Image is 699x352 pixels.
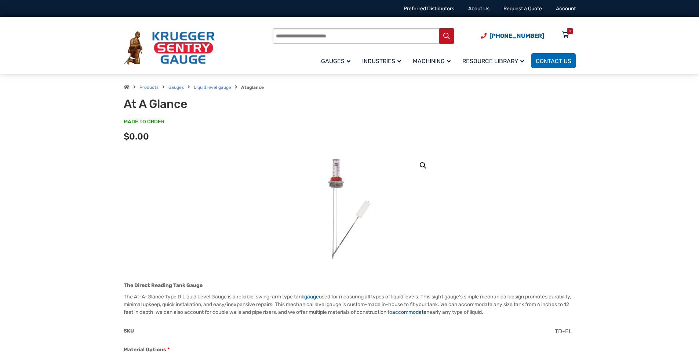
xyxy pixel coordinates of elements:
[462,58,524,65] span: Resource Library
[555,328,572,335] span: TD-EL
[241,85,264,90] strong: Ataglance
[404,6,454,12] a: Preferred Distributors
[468,6,489,12] a: About Us
[569,28,571,34] div: 0
[481,31,544,40] a: Phone Number (920) 434-8860
[317,52,358,69] a: Gauges
[503,6,542,12] a: Request a Quote
[124,282,203,289] strong: The Direct Reading Tank Gauge
[124,97,305,111] h1: At A Glance
[139,85,159,90] a: Products
[362,58,401,65] span: Industries
[531,53,576,68] a: Contact Us
[408,52,458,69] a: Machining
[358,52,408,69] a: Industries
[413,58,451,65] span: Machining
[304,294,319,300] a: gauge
[194,85,231,90] a: Liquid level gauge
[321,58,350,65] span: Gauges
[124,293,576,316] p: The At-A-Glance Type D Liquid Level Gauge is a reliable, swing-arm type tank used for measuring a...
[305,153,393,263] img: At A Glance
[458,52,531,69] a: Resource Library
[124,131,149,142] span: $0.00
[124,31,215,65] img: Krueger Sentry Gauge
[168,85,184,90] a: Gauges
[392,309,426,315] a: accommodate
[556,6,576,12] a: Account
[416,159,430,172] a: View full-screen image gallery
[489,32,544,39] span: [PHONE_NUMBER]
[536,58,571,65] span: Contact Us
[124,118,164,126] span: MADE TO ORDER
[124,328,134,334] span: SKU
